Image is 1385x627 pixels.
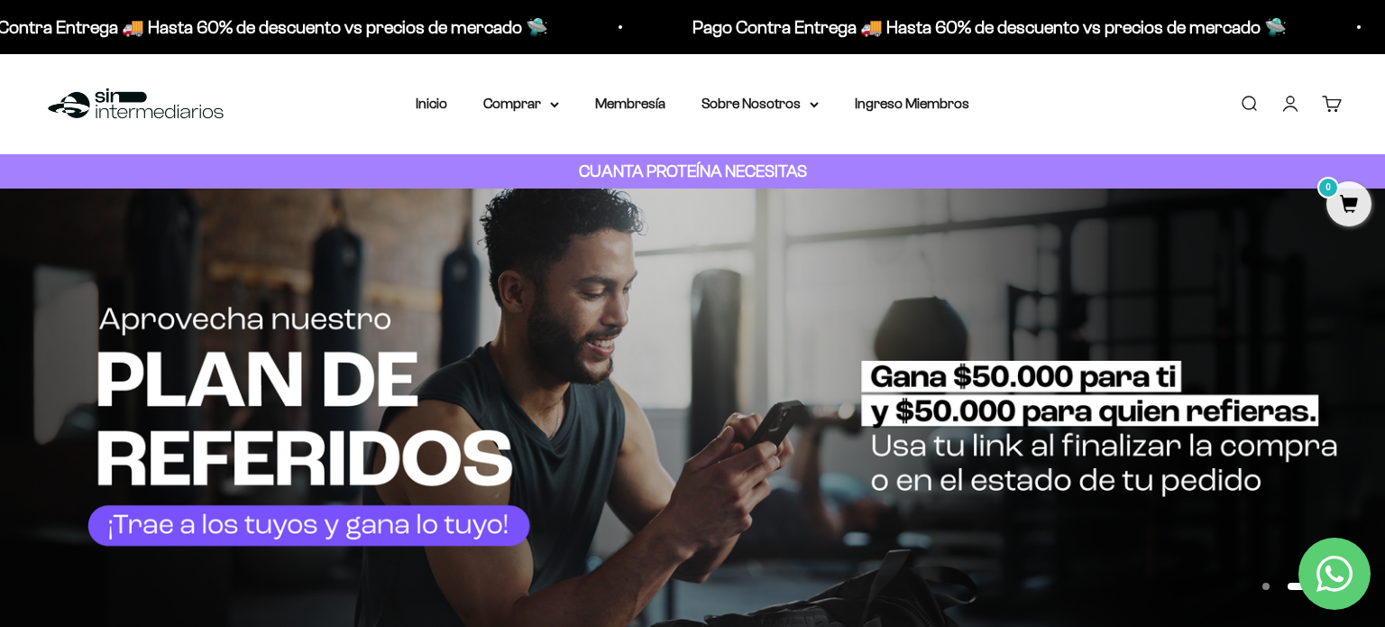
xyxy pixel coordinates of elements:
summary: Comprar [483,92,559,115]
a: Ingreso Miembros [855,96,969,111]
a: Membresía [595,96,665,111]
a: 0 [1326,196,1371,216]
mark: 0 [1317,177,1339,198]
strong: CUANTA PROTEÍNA NECESITAS [579,161,807,180]
a: Inicio [416,96,447,111]
summary: Sobre Nosotros [702,92,819,115]
p: Pago Contra Entrega 🚚 Hasta 60% de descuento vs precios de mercado 🛸 [692,13,1286,41]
